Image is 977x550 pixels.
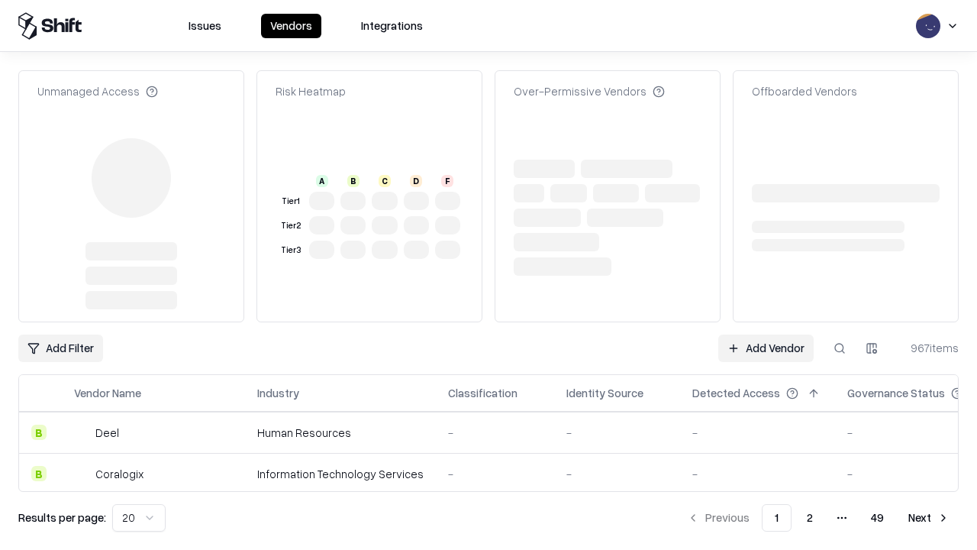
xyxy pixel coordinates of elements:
div: Identity Source [566,385,643,401]
div: D [410,175,422,187]
div: - [448,466,542,482]
div: - [566,425,668,441]
div: B [31,425,47,440]
div: C [379,175,391,187]
div: Over-Permissive Vendors [514,83,665,99]
div: Offboarded Vendors [752,83,857,99]
div: - [692,425,823,441]
div: Deel [95,425,119,441]
button: 49 [859,504,896,532]
img: Deel [74,425,89,440]
a: Add Vendor [718,335,814,362]
div: Vendor Name [74,385,141,401]
div: Tier 3 [279,244,303,257]
img: Coralogix [74,466,89,481]
div: Human Resources [257,425,424,441]
div: Industry [257,385,299,401]
div: Unmanaged Access [37,83,158,99]
div: Tier 2 [279,219,303,232]
p: Results per page: [18,510,106,526]
div: 967 items [898,340,959,356]
div: - [448,425,542,441]
div: Information Technology Services [257,466,424,482]
div: - [692,466,823,482]
button: Next [899,504,959,532]
button: Integrations [352,14,432,38]
div: Risk Heatmap [276,83,346,99]
div: Coralogix [95,466,143,482]
div: Tier 1 [279,195,303,208]
button: Issues [179,14,231,38]
button: Vendors [261,14,321,38]
div: B [31,466,47,481]
div: Governance Status [847,385,945,401]
div: B [347,175,360,187]
div: Detected Access [692,385,780,401]
div: A [316,175,328,187]
div: F [441,175,453,187]
nav: pagination [678,504,959,532]
div: - [566,466,668,482]
button: 2 [795,504,825,532]
button: 1 [762,504,792,532]
div: Classification [448,385,518,401]
button: Add Filter [18,335,103,362]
